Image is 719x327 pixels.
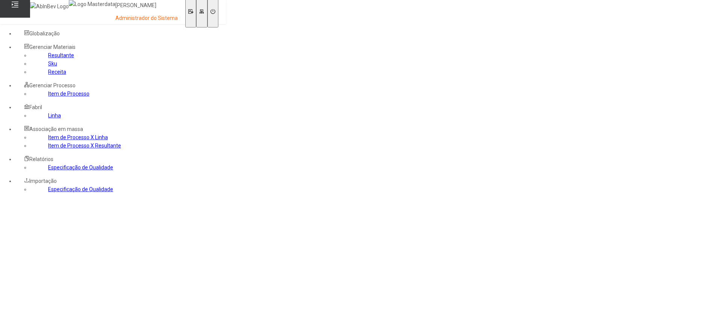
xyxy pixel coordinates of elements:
img: AbInBev Logo [30,2,69,11]
a: Receita [48,69,66,75]
span: Globalização [29,30,60,37]
a: Sku [48,61,57,67]
a: Linha [48,113,61,119]
p: [PERSON_NAME] [115,2,178,9]
p: Administrador do Sistema [115,15,178,22]
a: Especificação de Qualidade [48,186,113,192]
span: Gerenciar Processo [29,82,76,88]
span: Associação em massa [29,126,83,132]
a: Item de Processo X Linha [48,134,108,140]
a: Especificação de Qualidade [48,164,113,170]
span: Fabril [29,104,42,110]
a: Item de Processo [48,91,89,97]
span: Gerenciar Materiais [29,44,76,50]
span: Relatórios [29,156,53,162]
span: Importação [29,178,57,184]
a: Item de Processo X Resultante [48,143,121,149]
a: Resultante [48,52,74,58]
